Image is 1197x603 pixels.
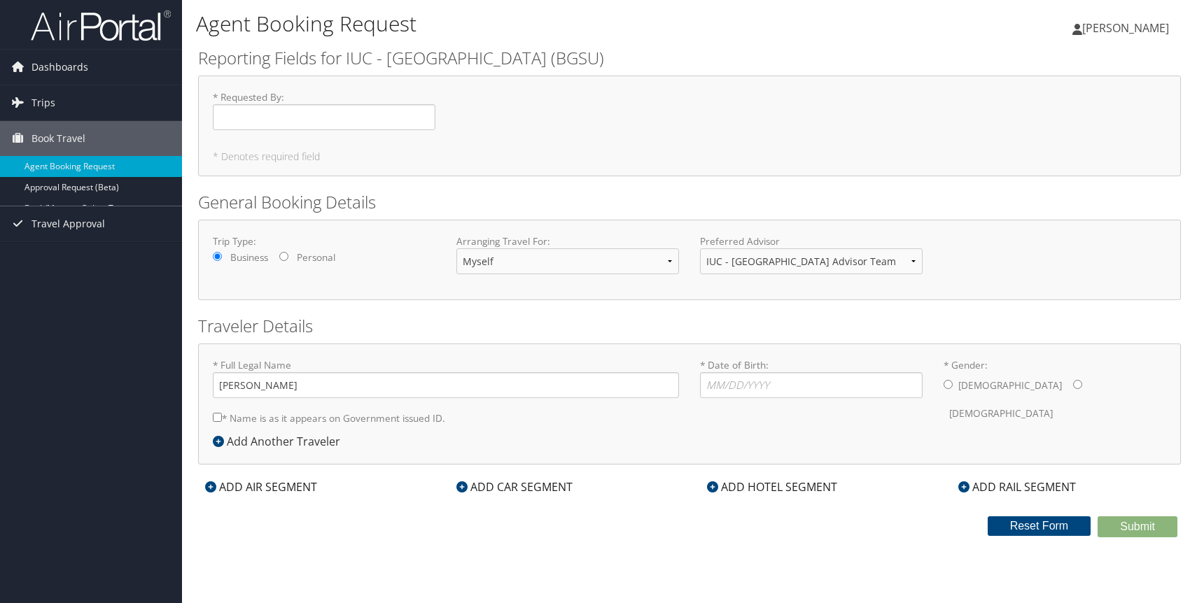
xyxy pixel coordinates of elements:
label: Arranging Travel For: [456,234,679,248]
h1: Agent Booking Request [196,9,854,38]
div: ADD AIR SEGMENT [198,478,324,495]
label: * Name is as it appears on Government issued ID. [213,405,445,431]
label: [DEMOGRAPHIC_DATA] [958,372,1062,399]
input: * Full Legal Name [213,372,679,398]
input: * Requested By: [213,104,435,130]
span: Dashboards [31,50,88,85]
div: Add Another Traveler [213,433,347,450]
span: Trips [31,85,55,120]
h2: General Booking Details [198,190,1181,214]
button: Reset Form [988,516,1091,536]
h5: * Denotes required field [213,152,1166,162]
input: * Gender:[DEMOGRAPHIC_DATA][DEMOGRAPHIC_DATA] [944,380,953,389]
button: Submit [1098,516,1177,537]
label: Personal [297,250,335,264]
input: * Name is as it appears on Government issued ID. [213,413,222,422]
div: ADD CAR SEGMENT [449,478,580,495]
label: Business [230,250,268,264]
label: Trip Type: [213,234,435,248]
h2: Reporting Fields for IUC - [GEOGRAPHIC_DATA] (BGSU) [198,46,1181,70]
label: [DEMOGRAPHIC_DATA] [949,400,1053,427]
label: * Date of Birth: [700,358,923,398]
div: ADD RAIL SEGMENT [951,478,1083,495]
label: Preferred Advisor [700,234,923,248]
label: * Requested By : [213,90,435,130]
h2: Traveler Details [198,314,1181,338]
input: * Gender:[DEMOGRAPHIC_DATA][DEMOGRAPHIC_DATA] [1073,380,1082,389]
input: * Date of Birth: [700,372,923,398]
a: [PERSON_NAME] [1072,7,1183,49]
label: * Gender: [944,358,1166,427]
div: ADD HOTEL SEGMENT [700,478,844,495]
span: [PERSON_NAME] [1082,20,1169,36]
label: * Full Legal Name [213,358,679,398]
span: Book Travel [31,121,85,156]
span: Travel Approval [31,206,105,241]
img: airportal-logo.png [31,9,171,42]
